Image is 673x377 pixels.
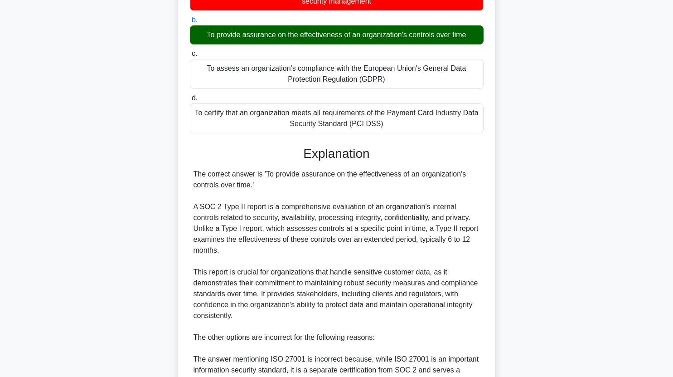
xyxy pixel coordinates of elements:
[192,16,198,24] span: b.
[192,94,198,102] span: d.
[195,146,478,162] h3: Explanation
[190,25,484,44] div: To provide assurance on the effectiveness of an organization's controls over time
[190,59,484,89] div: To assess an organization's compliance with the European Union's General Data Protection Regulati...
[192,49,197,57] span: c.
[190,103,484,133] div: To certify that an organization meets all requirements of the Payment Card Industry Data Security...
